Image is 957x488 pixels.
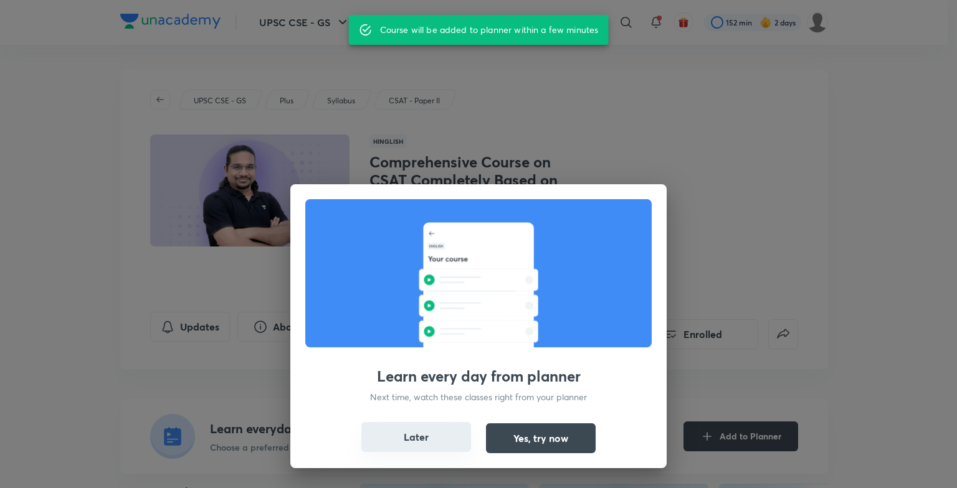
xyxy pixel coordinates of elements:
div: Course will be added to planner within a few minutes [380,19,599,41]
button: Later [361,422,471,452]
g: PM [427,301,431,303]
h3: Learn every day from planner [377,367,581,385]
g: 5:00 [424,293,434,296]
g: 5:00 [424,319,434,322]
p: Next time, watch these classes right from your planner [370,390,587,403]
g: PM [427,326,431,328]
g: PM [427,274,431,276]
g: 5:00 [424,268,434,271]
button: Yes, try now [486,423,596,453]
